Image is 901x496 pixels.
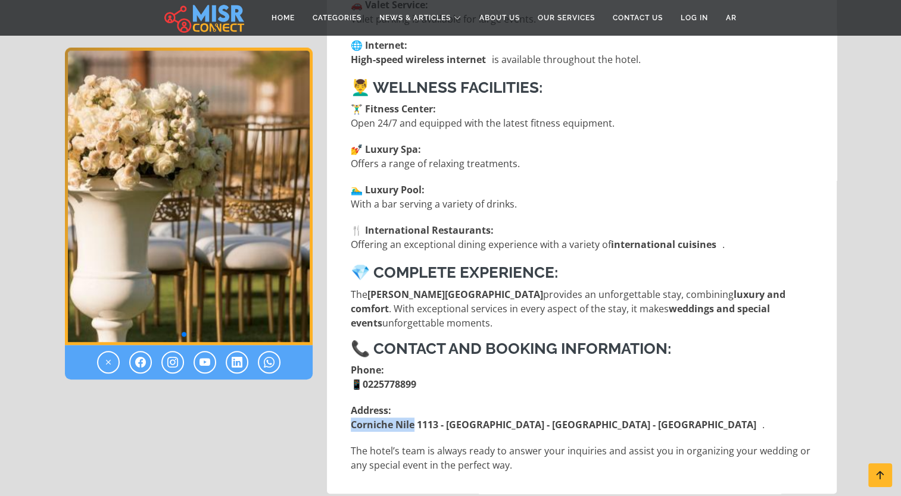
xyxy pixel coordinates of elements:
a: Log in [672,7,717,29]
a: News & Articles [370,7,470,29]
strong: 📞 Contact and Booking Information: [351,340,671,357]
a: Categories [304,7,370,29]
span: News & Articles [379,12,451,23]
strong: 🏊‍♂️ Luxury Pool: [351,183,425,196]
strong: 💅 Luxury Spa: [351,143,421,156]
strong: 🏋️‍♂️ Fitness Center: [351,102,436,115]
p: 📱 [351,363,422,391]
strong: 🍴 International Restaurants: [351,224,494,237]
p: Offers a range of relaxing treatments. [351,142,520,171]
strong: Address: [351,404,391,417]
div: 1 / 2 [65,48,313,345]
p: . [351,403,765,432]
span: Go to slide 2 [191,332,196,337]
a: AR [717,7,746,29]
strong: Phone: [351,363,384,376]
p: Open 24/7 and equipped with the latest fitness equipment. [351,102,615,130]
p: Offering an exceptional dining experience with a variety of . [351,223,725,252]
img: The Nile Ritz-Carlton Hotel [65,48,313,345]
strong: 0225778899 [363,378,416,391]
strong: High-speed wireless internet [351,53,486,66]
a: About Us [470,7,529,29]
strong: luxury and comfort [351,288,785,315]
a: Our Services [529,7,604,29]
strong: [PERSON_NAME][GEOGRAPHIC_DATA] [367,288,543,301]
img: main.misr_connect [164,3,244,33]
a: Home [263,7,304,29]
strong: Corniche Nile 1113 - [GEOGRAPHIC_DATA] - [GEOGRAPHIC_DATA] - [GEOGRAPHIC_DATA] [351,418,756,431]
p: The hotel’s team is always ready to answer your inquiries and assist you in organizing your weddi... [351,444,815,472]
strong: international cuisines [611,238,716,251]
p: The provides an unforgettable stay, combining . With exceptional services in every aspect of the ... [351,287,815,330]
span: Go to slide 1 [182,332,186,337]
strong: weddings and special events [351,302,770,329]
p: With a bar serving a variety of drinks. [351,183,517,211]
strong: 🌐 Internet: [351,39,407,52]
strong: 💎 Complete Experience: [351,263,558,281]
strong: 💆‍♂️ Wellness Facilities: [351,79,543,96]
a: Contact Us [604,7,672,29]
p: is available throughout the hotel. [351,38,641,67]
